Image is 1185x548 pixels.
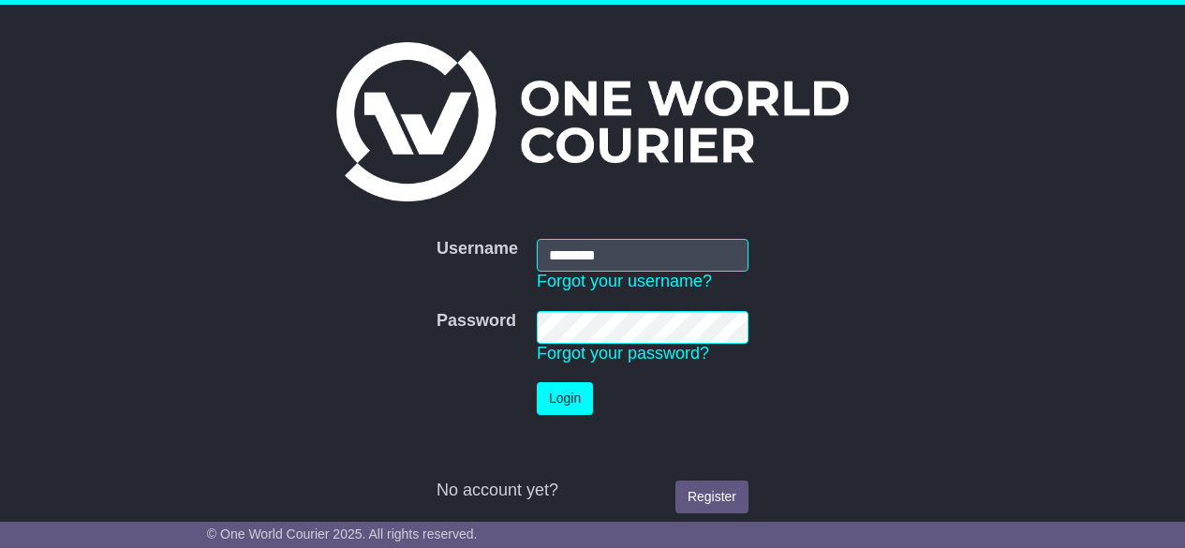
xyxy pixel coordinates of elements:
[437,481,748,501] div: No account yet?
[336,42,848,201] img: One World
[675,481,748,513] a: Register
[537,272,712,290] a: Forgot your username?
[437,311,516,332] label: Password
[207,526,478,541] span: © One World Courier 2025. All rights reserved.
[437,239,518,259] label: Username
[537,344,709,363] a: Forgot your password?
[537,382,593,415] button: Login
